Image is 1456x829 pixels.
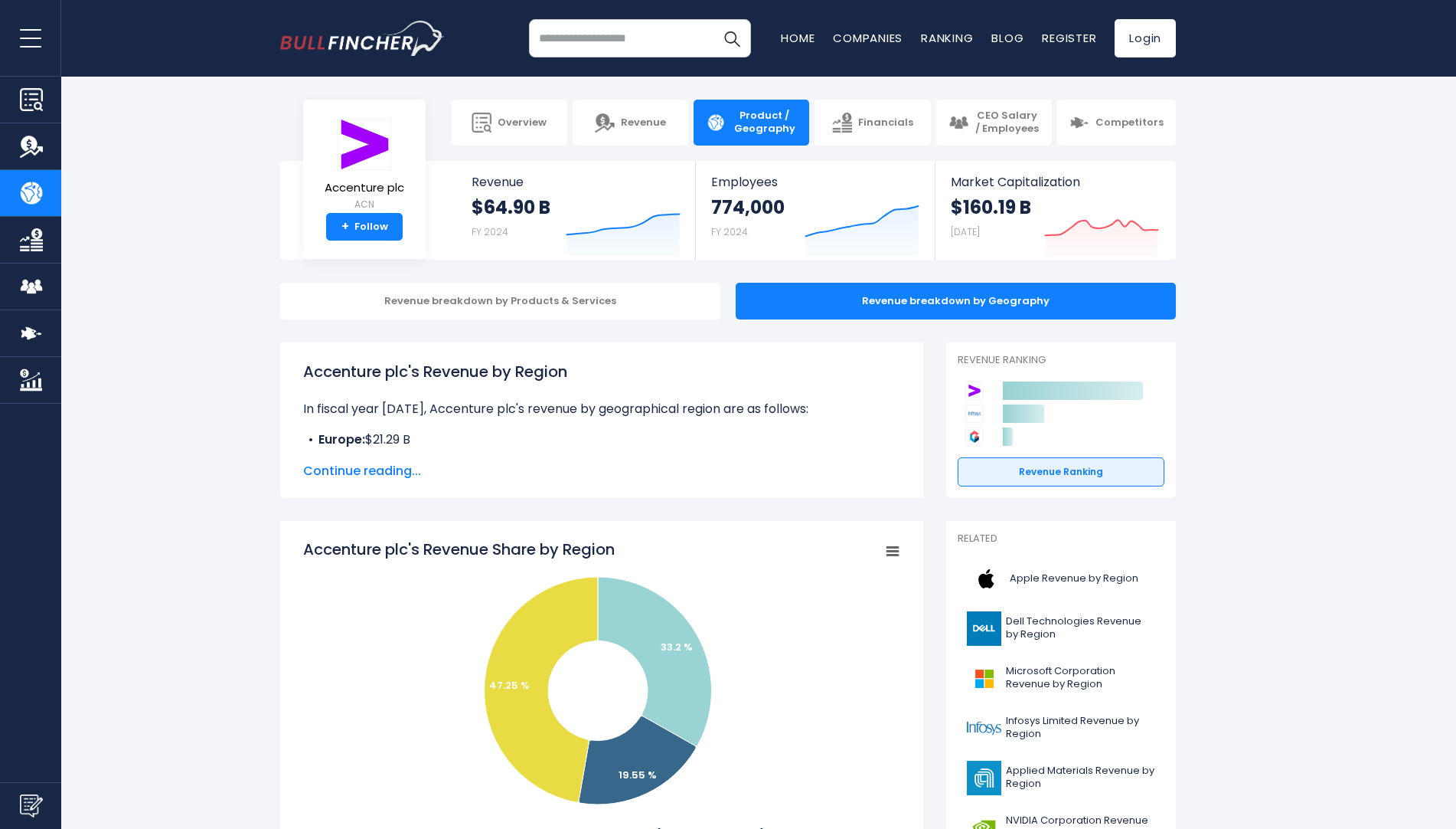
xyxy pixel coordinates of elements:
a: Accenture plc ACN [324,118,405,214]
text: 19.55 % [619,768,657,782]
li: $21.29 B [303,431,900,449]
span: CEO Salary / Employees [974,110,1040,136]
a: CEO Salary / Employees [936,100,1052,146]
a: Blog [991,30,1023,46]
span: Dell Technologies Revenue by Region [1006,615,1155,641]
strong: $160.19 B [951,195,1031,219]
a: Microsoft Corporation Revenue by Region [958,657,1164,700]
img: DELL logo [967,611,1001,646]
span: Infosys Limited Revenue by Region [1006,715,1155,741]
img: bullfincher logo [280,21,445,56]
a: Revenue Ranking [958,457,1164,487]
a: Login [1115,19,1176,57]
li: $12.53 B [303,449,900,467]
a: +Follow [326,213,403,241]
span: Market Capitalization [951,175,1159,189]
a: Applied Materials Revenue by Region [958,757,1164,799]
span: Accenture plc [325,182,404,195]
a: Revenue $64.90 B FY 2024 [456,161,696,260]
a: Market Capitalization $160.19 B [DATE] [935,161,1174,260]
a: Overview [452,100,567,146]
a: Go to homepage [280,21,445,56]
small: [DATE] [951,225,980,238]
span: Apple Revenue by Region [1010,572,1138,585]
img: MSFT logo [967,661,1001,696]
a: Revenue [573,100,688,146]
a: Financials [815,100,930,146]
span: Product / Geography [732,110,797,136]
div: Revenue breakdown by Geography [736,283,1176,319]
a: Register [1042,30,1096,46]
small: FY 2024 [472,225,508,238]
img: Genpact Limited competitors logo [965,428,984,446]
a: Infosys Limited Revenue by Region [958,707,1164,749]
p: Related [958,532,1164,546]
span: Continue reading... [303,462,900,480]
p: Revenue Ranking [958,354,1164,367]
span: Competitors [1095,116,1164,129]
tspan: Accenture plc's Revenue Share by Region [303,539,615,560]
span: Applied Materials Revenue by Region [1006,765,1155,791]
a: Dell Technologies Revenue by Region [958,608,1164,650]
h1: Accenture plc's Revenue by Region [303,360,900,383]
span: Revenue [472,175,681,189]
span: Overview [498,116,547,129]
img: AAPL logo [967,562,1005,596]
img: Accenture plc competitors logo [965,382,984,400]
a: Ranking [921,30,973,46]
span: Revenue [621,116,666,129]
button: Search [713,19,751,57]
a: Product / Geography [694,100,809,146]
strong: $64.90 B [472,195,550,219]
a: Companies [833,30,903,46]
span: Microsoft Corporation Revenue by Region [1006,665,1155,691]
text: 47.25 % [489,678,530,693]
span: Employees [711,175,919,189]
b: Growth Markets: [318,449,423,467]
p: In fiscal year [DATE], Accenture plc's revenue by geographical region are as follows: [303,400,900,418]
b: Europe: [318,431,365,448]
text: 33.2 % [661,640,693,654]
a: Employees 774,000 FY 2024 [696,161,934,260]
img: Infosys Limited competitors logo [965,405,984,423]
img: INFY logo [967,711,1001,745]
div: Revenue breakdown by Products & Services [280,283,720,319]
strong: + [341,220,349,234]
img: AMAT logo [967,761,1001,795]
strong: 774,000 [711,195,785,219]
small: FY 2024 [711,225,748,238]
span: Financials [858,116,913,129]
small: ACN [325,198,404,211]
a: Apple Revenue by Region [958,558,1164,600]
a: Competitors [1057,100,1176,146]
a: Home [781,30,815,46]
